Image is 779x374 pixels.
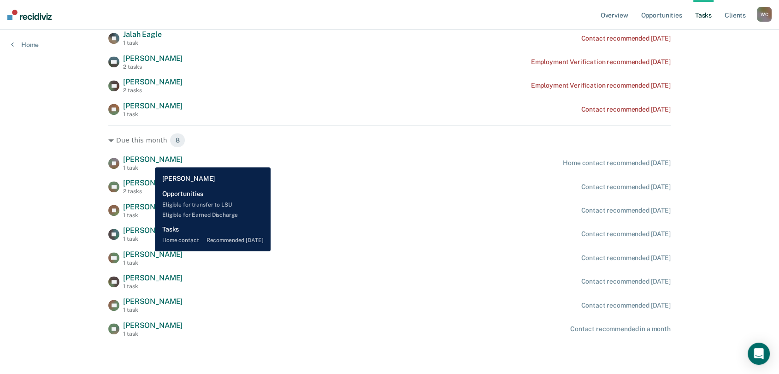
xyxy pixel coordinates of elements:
div: 1 task [123,260,183,266]
span: [PERSON_NAME] [123,77,183,86]
div: 2 tasks [123,188,183,195]
div: Employment Verification recommended [DATE] [531,58,671,66]
div: Contact recommended [DATE] [581,278,670,285]
span: [PERSON_NAME] [123,202,183,211]
span: 8 [170,133,186,148]
div: Contact recommended [DATE] [581,230,670,238]
div: Home contact recommended [DATE] [563,159,671,167]
div: Employment Verification recommended [DATE] [531,82,671,89]
div: 1 task [123,212,183,219]
div: Contact recommended [DATE] [581,106,670,113]
span: Jalah Eagle [123,30,161,39]
img: Recidiviz [7,10,52,20]
a: Home [11,41,39,49]
div: 1 task [123,165,183,171]
div: 2 tasks [123,87,183,94]
div: Contact recommended [DATE] [581,207,670,214]
div: 2 tasks [123,64,183,70]
div: Contact recommended in a month [570,325,671,333]
span: [PERSON_NAME] [123,226,183,235]
span: [PERSON_NAME] [123,101,183,110]
div: Open Intercom Messenger [748,343,770,365]
span: [PERSON_NAME] [123,250,183,259]
div: Due this month 8 [108,133,671,148]
div: Contact recommended [DATE] [581,302,670,309]
div: W C [757,7,772,22]
div: 1 task [123,283,183,290]
div: Contact recommended [DATE] [581,35,670,42]
span: [PERSON_NAME] [123,178,183,187]
span: [PERSON_NAME] [123,54,183,63]
div: 1 task [123,111,183,118]
span: [PERSON_NAME] [123,155,183,164]
div: Contact recommended [DATE] [581,254,670,262]
span: [PERSON_NAME] [123,297,183,306]
div: 1 task [123,40,161,46]
div: 1 task [123,236,183,242]
div: 1 task [123,307,183,313]
button: WC [757,7,772,22]
span: [PERSON_NAME] [123,321,183,330]
span: [PERSON_NAME] [123,273,183,282]
div: Contact recommended [DATE] [581,183,670,191]
div: 1 task [123,331,183,337]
